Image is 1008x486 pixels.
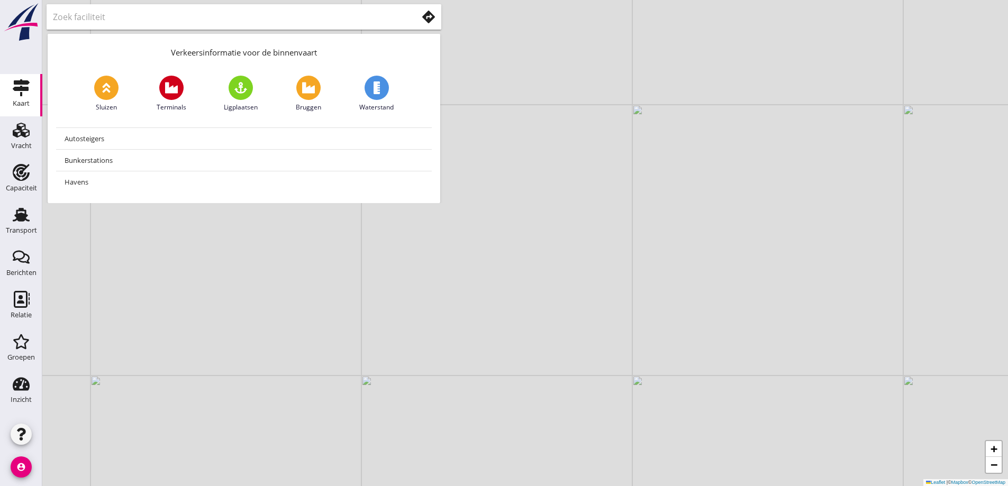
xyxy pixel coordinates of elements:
div: Inzicht [11,396,32,403]
input: Zoek faciliteit [53,8,403,25]
div: Relatie [11,311,32,318]
span: + [991,442,997,455]
a: OpenStreetMap [971,480,1005,485]
a: Ligplaatsen [224,76,258,112]
div: Groepen [7,354,35,361]
div: Berichten [6,269,37,276]
div: © © [923,479,1008,486]
span: Sluizen [96,103,117,112]
span: Ligplaatsen [224,103,258,112]
div: Havens [65,176,423,188]
div: Autosteigers [65,132,423,145]
div: Transport [6,227,37,234]
a: Waterstand [359,76,394,112]
a: Mapbox [951,480,968,485]
div: Capaciteit [6,185,37,191]
a: Terminals [157,76,186,112]
a: Zoom in [986,441,1002,457]
div: Vracht [11,142,32,149]
img: logo-small.a267ee39.svg [2,3,40,42]
span: Waterstand [359,103,394,112]
a: Bruggen [296,76,321,112]
div: Verkeersinformatie voor de binnenvaart [48,34,440,67]
a: Zoom out [986,457,1002,473]
span: − [991,458,997,471]
span: Terminals [157,103,186,112]
span: Bruggen [296,103,321,112]
div: Kaart [13,100,30,107]
a: Leaflet [926,480,945,485]
span: | [947,480,948,485]
div: Bunkerstations [65,154,423,167]
i: account_circle [11,456,32,478]
a: Sluizen [94,76,119,112]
